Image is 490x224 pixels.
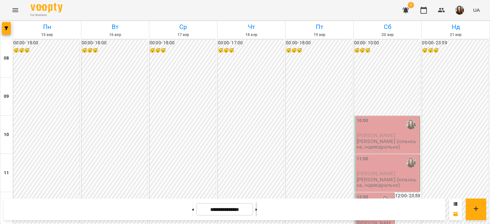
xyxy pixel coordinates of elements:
span: [PERSON_NAME] [357,132,395,138]
h6: 21 вер [423,32,489,38]
label: 10:00 [357,117,368,124]
h6: 😴😴😴 [354,47,420,54]
button: UA [471,4,482,16]
h6: 00:00 - 10:00 [354,40,420,47]
h6: Нд [423,22,489,32]
h6: 00:00 - 18:00 [286,40,352,47]
h6: 00:00 - 23:59 [422,40,488,47]
img: Гайдукевич Анна (і) [406,120,416,129]
p: [PERSON_NAME] (іспанська, індивідуально) [357,139,419,150]
h6: 00:00 - 17:00 [218,40,284,47]
img: Гайдукевич Анна (і) [406,158,416,168]
span: 1 [408,2,414,8]
h6: 09 [4,93,9,100]
p: [PERSON_NAME] (іспанська, індивідуально) [357,177,419,188]
h6: 😴😴😴 [150,47,216,54]
h6: 😴😴😴 [286,47,352,54]
h6: Пт [286,22,353,32]
h6: Вт [82,22,148,32]
h6: 19 вер [286,32,353,38]
img: f828951e34a2a7ae30fa923eeeaf7e77.jpg [455,6,464,15]
h6: 18 вер [219,32,285,38]
span: For Business [31,13,63,17]
h6: 11 [4,170,9,177]
span: [PERSON_NAME] [357,170,395,177]
h6: 😴😴😴 [422,47,488,54]
h6: 08 [4,55,9,62]
h6: 12:00 - 23:59 [395,192,420,199]
label: 11:00 [357,155,368,163]
h6: Ср [150,22,216,32]
button: Menu [8,3,23,18]
h6: Сб [355,22,421,32]
h6: 😴😴😴 [13,47,80,54]
h6: 😴😴😴 [82,47,148,54]
h6: 15 вер [14,32,80,38]
h6: 17 вер [150,32,216,38]
img: Voopty Logo [31,3,63,12]
label: 12:00 [357,194,368,201]
h6: 20 вер [355,32,421,38]
h6: 😴😴😴 [218,47,284,54]
h6: Чт [219,22,285,32]
h6: 00:00 - 18:00 [13,40,80,47]
h6: 16 вер [82,32,148,38]
span: UA [473,7,480,13]
h6: 00:00 - 18:00 [82,40,148,47]
h6: 00:00 - 18:00 [150,40,216,47]
h6: Пн [14,22,80,32]
h6: 10 [4,131,9,138]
